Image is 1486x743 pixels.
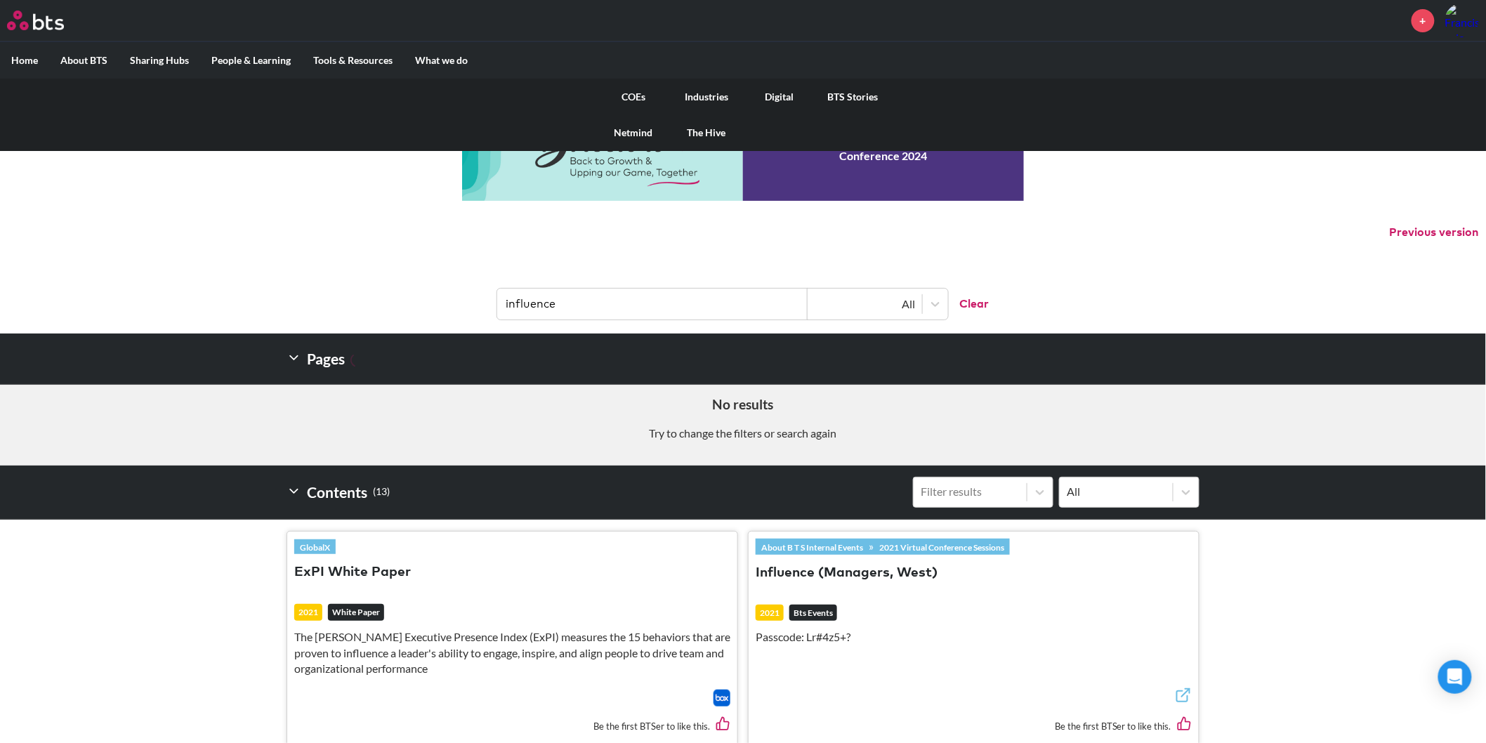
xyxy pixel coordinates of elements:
small: ( 13 ) [373,482,390,501]
a: Go home [7,11,90,30]
h5: No results [11,395,1475,414]
em: White Paper [328,604,384,621]
a: Download file from Box [714,690,730,706]
em: Bts Events [789,605,837,622]
p: Try to change the filters or search again [11,426,1475,441]
div: All [1067,484,1166,499]
a: External link [1175,687,1192,707]
label: Sharing Hubs [119,42,200,79]
a: 2021 Virtual Conference Sessions [874,539,1010,555]
a: + [1412,9,1435,32]
a: Profile [1445,4,1479,37]
label: What we do [404,42,479,79]
label: Tools & Resources [302,42,404,79]
img: Francis Prior [1445,4,1479,37]
label: About BTS [49,42,119,79]
button: ExPI White Paper [294,563,411,582]
input: Find contents, pages and demos... [497,289,808,320]
div: 2021 [756,605,784,622]
h2: Contents [287,477,390,508]
div: All [815,296,915,312]
a: About B T S Internal Events [756,539,869,555]
img: Box logo [714,690,730,706]
h2: Pages [287,345,364,373]
a: GlobalX [294,539,336,555]
div: Open Intercom Messenger [1438,660,1472,694]
div: Filter results [921,484,1020,499]
button: Previous version [1390,225,1479,240]
div: » [756,539,1010,554]
button: Influence (Managers, West) [756,564,938,583]
label: People & Learning [200,42,302,79]
button: Clear [948,289,989,320]
img: BTS Logo [7,11,64,30]
div: 2021 [294,604,322,621]
p: Passcode: Lr#4z5+? [756,629,1192,645]
p: The [PERSON_NAME] Executive Presence Index (ExPI) measures the 15 behaviors that are proven to in... [294,629,730,676]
